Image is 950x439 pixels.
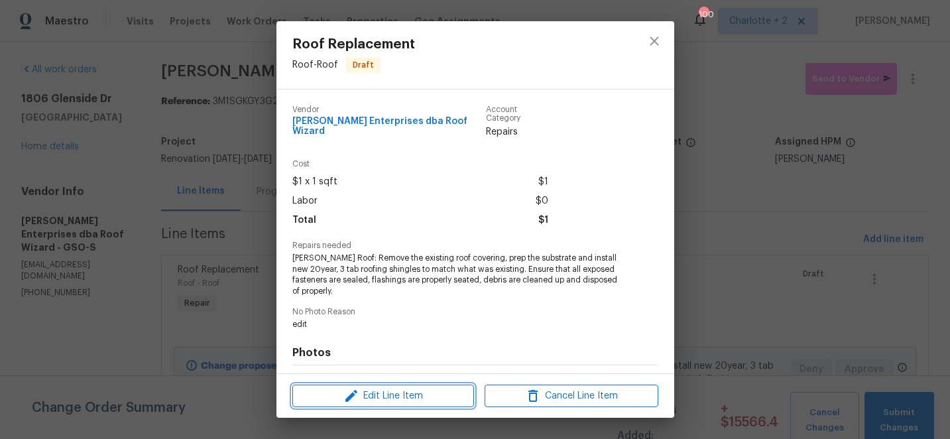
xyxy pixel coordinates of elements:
[292,160,548,168] span: Cost
[292,105,486,114] span: Vendor
[486,125,548,139] span: Repairs
[292,241,658,250] span: Repairs needed
[538,211,548,230] span: $1
[292,211,316,230] span: Total
[292,60,338,70] span: Roof - Roof
[292,346,658,359] h4: Photos
[347,58,379,72] span: Draft
[292,308,658,316] span: No Photo Reason
[292,385,474,408] button: Edit Line Item
[485,385,658,408] button: Cancel Line Item
[292,37,415,52] span: Roof Replacement
[536,192,548,211] span: $0
[538,172,548,192] span: $1
[699,8,708,21] div: 100
[486,105,548,123] span: Account Category
[489,388,654,405] span: Cancel Line Item
[292,172,337,192] span: $1 x 1 sqft
[292,117,486,137] span: [PERSON_NAME] Enterprises dba Roof Wizard
[638,25,670,57] button: close
[292,253,622,297] span: [PERSON_NAME] Roof: Remove the existing roof covering, prep the substrate and install new 20year,...
[292,319,622,330] span: edit
[292,192,318,211] span: Labor
[296,388,470,405] span: Edit Line Item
